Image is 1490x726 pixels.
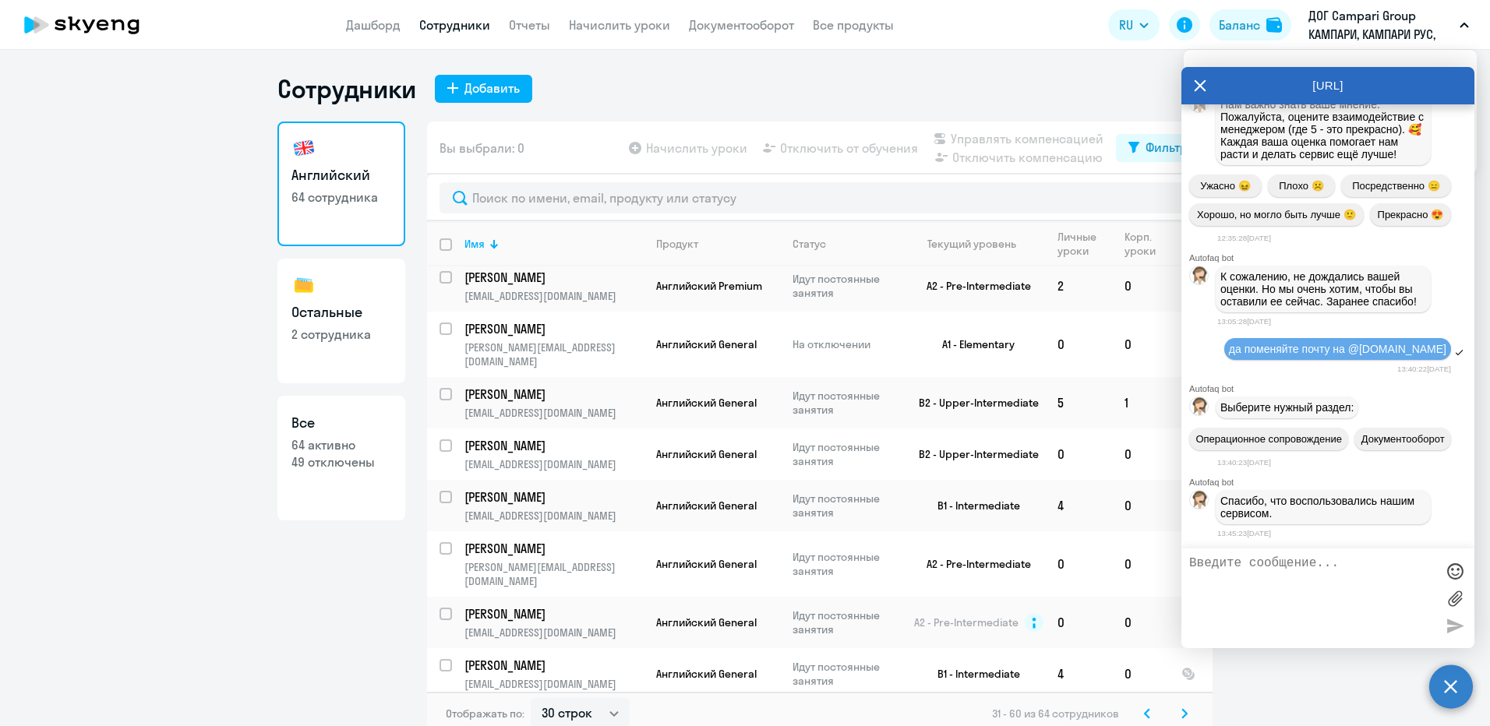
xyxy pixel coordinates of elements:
button: RU [1108,9,1160,41]
td: B2 - Upper-Intermediate [900,377,1045,428]
label: Лимит 10 файлов [1443,587,1467,610]
span: Английский General [656,499,757,513]
time: 13:05:28[DATE] [1217,317,1271,326]
td: 0 [1112,597,1169,648]
p: [PERSON_NAME] [464,657,641,674]
img: others [291,273,316,298]
button: Плохо ☹️ [1268,174,1335,197]
p: [PERSON_NAME] [464,269,641,286]
a: [PERSON_NAME] [464,657,643,674]
a: Отчеты [509,17,550,33]
p: На отключении [793,337,899,351]
a: [PERSON_NAME] [464,269,643,286]
p: [PERSON_NAME] [464,488,641,506]
input: Поиск по имени, email, продукту или статусу [440,182,1200,213]
img: bot avatar [1190,491,1209,513]
a: Начислить уроки [569,17,670,33]
time: 13:45:23[DATE] [1217,529,1271,537]
td: 4 [1045,480,1112,531]
td: B2 - Upper-Intermediate [900,428,1045,480]
span: Отображать по: [446,707,524,721]
td: 0 [1045,312,1112,377]
p: [PERSON_NAME] [464,605,641,622]
h3: Английский [291,165,391,185]
a: Балансbalance [1209,9,1291,41]
p: 64 активно [291,436,391,453]
time: 13:40:23[DATE] [1217,458,1271,467]
p: [EMAIL_ADDRESS][DOMAIN_NAME] [464,406,643,420]
div: Фильтр [1146,138,1188,157]
a: Сотрудники [419,17,490,33]
div: Autofaq bot [1189,253,1474,263]
p: 64 сотрудника [291,189,391,206]
img: bot avatar [1190,397,1209,420]
span: Английский General [656,615,757,629]
td: 5 [1045,377,1112,428]
span: Английский General [656,396,757,410]
span: Английский General [656,337,757,351]
span: RU [1119,16,1133,34]
td: 0 [1112,648,1169,700]
a: Все64 активно49 отключены [277,396,405,520]
button: Документооборот [1354,428,1451,450]
div: Autofaq bot [1189,478,1474,487]
span: Ужасно 😖 [1200,180,1250,192]
p: [PERSON_NAME][EMAIL_ADDRESS][DOMAIN_NAME] [464,340,643,368]
td: 2 [1045,260,1112,312]
p: [EMAIL_ADDRESS][DOMAIN_NAME] [464,289,643,303]
button: Хорошо, но могло быть лучше 🙂 [1189,203,1364,226]
a: [PERSON_NAME] [464,605,643,622]
button: Операционное сопровождение [1189,428,1348,450]
div: Продукт [656,237,698,251]
button: Посредственно 😑 [1341,174,1451,197]
td: 0 [1112,260,1169,312]
p: Идут постоянные занятия [793,660,899,688]
p: Идут постоянные занятия [793,608,899,636]
a: Документооборот [689,17,794,33]
p: [PERSON_NAME] [464,540,641,557]
time: 13:40:22[DATE] [1397,365,1451,373]
span: Операционное сопровождение [1195,433,1342,445]
div: Корп. уроки [1125,230,1168,258]
p: [EMAIL_ADDRESS][DOMAIN_NAME] [464,626,643,640]
div: Статус [793,237,826,251]
h3: Остальные [291,302,391,322]
p: Идут постоянные занятия [793,550,899,578]
span: К сожалению, не дождались вашей оценки. Но мы очень хотим, чтобы вы оставили ее сейчас. Заранее с... [1220,270,1417,308]
td: 4 [1045,648,1112,700]
a: [PERSON_NAME] [464,540,643,557]
span: Английский Premium [656,279,762,293]
div: Имя [464,237,485,251]
div: Баланс [1219,16,1260,34]
td: A2 - Pre-Intermediate [900,531,1045,597]
p: ДОГ Campari Group КАМПАРИ, КАМПАРИ РУС, ООО [1308,6,1453,44]
img: bot avatar [1190,266,1209,289]
span: Посредственно 😑 [1352,180,1439,192]
p: [EMAIL_ADDRESS][DOMAIN_NAME] [464,457,643,471]
a: Дашборд [346,17,401,33]
span: A2 - Pre-Intermediate [914,615,1019,629]
p: [PERSON_NAME] [464,386,641,403]
td: A1 - Elementary [900,312,1045,377]
td: 0 [1112,428,1169,480]
span: Выберите нужный раздел: [1220,401,1354,414]
p: [PERSON_NAME][EMAIL_ADDRESS][DOMAIN_NAME] [464,560,643,588]
img: bot avatar [1190,94,1209,117]
td: 0 [1045,428,1112,480]
a: Все продукты [813,17,894,33]
button: Прекрасно 😍 [1370,203,1451,226]
p: 49 отключены [291,453,391,470]
span: 31 - 60 из 64 сотрудников [992,707,1119,721]
td: 0 [1045,597,1112,648]
button: Фильтр [1116,134,1200,162]
p: Идут постоянные занятия [793,440,899,468]
td: 0 [1045,531,1112,597]
span: да поменяйте почту на @[DOMAIN_NAME] [1229,343,1446,355]
a: Английский64 сотрудника [277,122,405,246]
td: 0 [1112,480,1169,531]
p: 2 сотрудника [291,326,391,343]
time: 12:35:28[DATE] [1217,234,1271,242]
h3: Все [291,413,391,433]
td: B1 - Intermediate [900,648,1045,700]
td: A2 - Pre-Intermediate [900,260,1045,312]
